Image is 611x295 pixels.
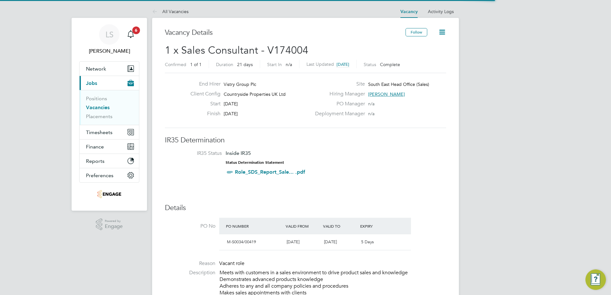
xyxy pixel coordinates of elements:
[227,239,256,245] span: M-S0034/00419
[428,9,454,14] a: Activity Logs
[80,90,139,125] div: Jobs
[368,111,375,117] span: n/a
[80,168,139,182] button: Preferences
[368,101,375,107] span: n/a
[364,62,376,67] label: Status
[96,218,123,231] a: Powered byEngage
[368,91,405,97] span: [PERSON_NAME]
[311,110,365,117] label: Deployment Manager
[224,111,238,117] span: [DATE]
[287,239,299,245] span: [DATE]
[165,223,215,230] label: PO No
[97,189,121,199] img: teamresourcing-logo-retina.png
[86,80,97,86] span: Jobs
[185,81,220,87] label: End Hirer
[86,95,107,102] a: Positions
[321,220,359,232] div: Valid To
[86,158,104,164] span: Reports
[80,62,139,76] button: Network
[216,62,233,67] label: Duration
[80,76,139,90] button: Jobs
[311,81,365,87] label: Site
[132,26,140,34] span: 6
[224,91,286,97] span: Countryside Properties UK Ltd
[152,9,189,14] a: All Vacancies
[380,62,400,67] span: Complete
[336,62,349,67] span: [DATE]
[286,62,292,67] span: n/a
[79,47,139,55] span: Leylan Saad
[165,269,215,276] label: Description
[105,30,113,39] span: LS
[267,62,282,67] label: Start In
[311,91,365,97] label: Hiring Manager
[79,24,139,55] a: LS[PERSON_NAME]
[86,172,113,178] span: Preferences
[224,220,284,232] div: PO Number
[86,144,104,150] span: Finance
[190,62,202,67] span: 1 of 1
[311,101,365,107] label: PO Manager
[80,125,139,139] button: Timesheets
[185,101,220,107] label: Start
[80,140,139,154] button: Finance
[185,110,220,117] label: Finish
[105,218,123,224] span: Powered by
[165,203,446,213] h3: Details
[165,44,308,57] span: 1 x Sales Consultant - V174004
[124,24,137,45] a: 6
[165,28,406,37] h3: Vacancy Details
[361,239,374,245] span: 5 Days
[86,66,106,72] span: Network
[165,62,186,67] label: Confirmed
[224,101,238,107] span: [DATE]
[86,113,112,119] a: Placements
[226,160,284,165] strong: Status Determination Statement
[219,260,244,267] span: Vacant role
[284,220,321,232] div: Valid From
[224,81,256,87] span: Vistry Group Plc
[235,169,305,175] a: Role_SDS_Report_Sale... .pdf
[237,62,253,67] span: 21 days
[80,154,139,168] button: Reports
[86,129,112,135] span: Timesheets
[324,239,337,245] span: [DATE]
[79,189,139,199] a: Go to home page
[165,136,446,145] h3: IR35 Determination
[105,224,123,229] span: Engage
[171,150,222,157] label: IR35 Status
[585,269,606,290] button: Engage Resource Center
[406,28,427,36] button: Follow
[72,18,147,211] nav: Main navigation
[359,220,396,232] div: Expiry
[306,61,334,67] label: Last Updated
[368,81,429,87] span: South East Head Office (Sales)
[226,150,251,156] span: Inside IR35
[86,104,110,110] a: Vacancies
[165,260,215,267] label: Reason
[400,9,418,14] a: Vacancy
[185,91,220,97] label: Client Config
